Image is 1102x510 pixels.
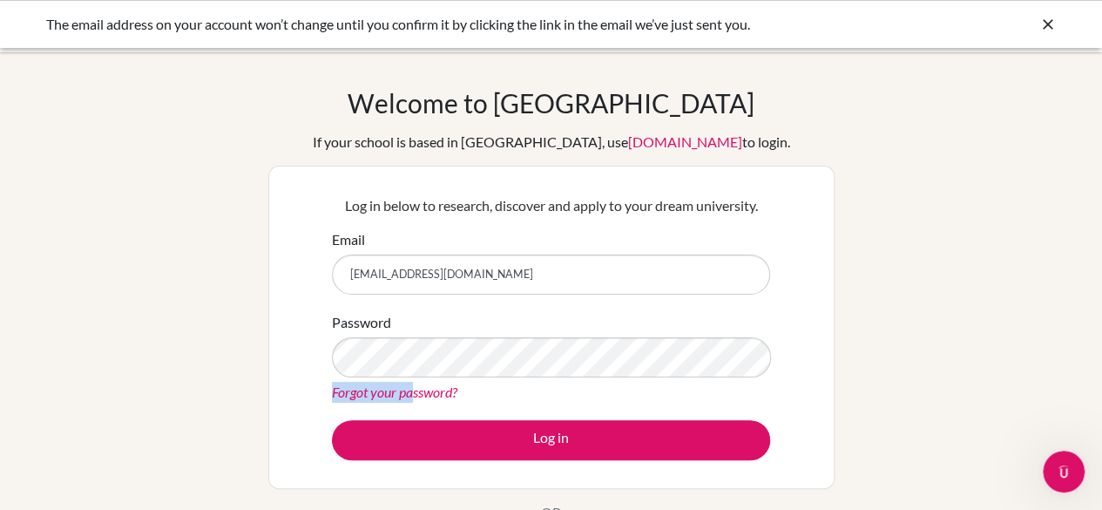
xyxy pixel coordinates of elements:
h1: Welcome to [GEOGRAPHIC_DATA] [348,87,754,119]
div: If your school is based in [GEOGRAPHIC_DATA], use to login. [313,132,790,153]
label: Password [332,312,391,333]
div: The email address on your account won’t change until you confirm it by clicking the link in the e... [46,14,795,35]
label: Email [332,229,365,250]
a: [DOMAIN_NAME] [628,133,742,150]
button: Log in [332,420,770,460]
iframe: Intercom live chat [1043,451,1085,493]
p: Log in below to research, discover and apply to your dream university. [332,195,770,216]
a: Forgot your password? [332,384,457,400]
